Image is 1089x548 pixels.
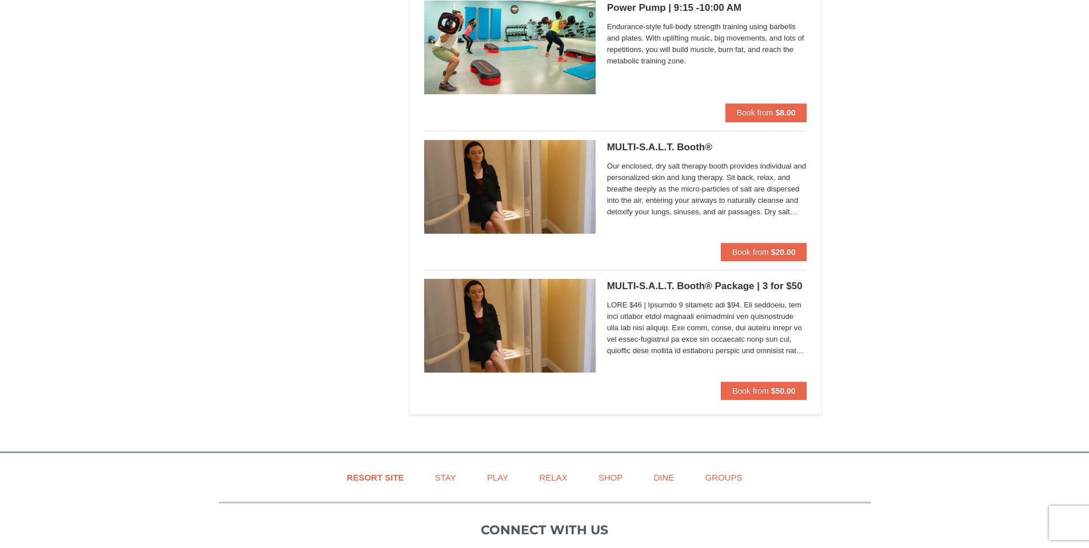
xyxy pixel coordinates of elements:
a: Resort Site [333,465,418,490]
h5: MULTI-S.A.L.T. Booth® Package | 3 for $50 [607,281,807,292]
strong: $8.00 [775,108,795,117]
a: Stay [421,465,470,490]
a: Play [473,465,522,490]
a: Dine [639,465,688,490]
span: Our enclosed, dry salt therapy booth provides individual and personalized skin and lung therapy. ... [607,161,807,218]
p: Connect with us [219,521,871,539]
a: Shop [584,465,637,490]
span: Endurance-style full-body strength training using barbells and plates. With uplifting music, big ... [607,21,807,67]
strong: $20.00 [771,247,796,257]
a: Groups [691,465,756,490]
img: 6619873-585-86820cc0.jpg [424,279,596,373]
img: 6619873-480-72cc3260.jpg [424,140,596,234]
button: Book from $20.00 [721,243,807,261]
img: 6619873-729-39c22307.jpg [424,1,596,94]
a: Relax [525,465,581,490]
span: Book from [732,386,769,395]
strong: $50.00 [771,386,796,395]
span: Book from [737,108,773,117]
button: Book from $8.00 [725,103,807,122]
h5: Power Pump | 9:15 -10:00 AM [607,2,807,14]
span: Book from [732,247,769,257]
button: Book from $50.00 [721,382,807,400]
span: LORE $46 | Ipsumdo 9 sitametc adi $94. Eli seddoeiu, tem inci utlabor etdol magnaali enimadmini v... [607,299,807,357]
h5: MULTI-S.A.L.T. Booth® [607,142,807,153]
